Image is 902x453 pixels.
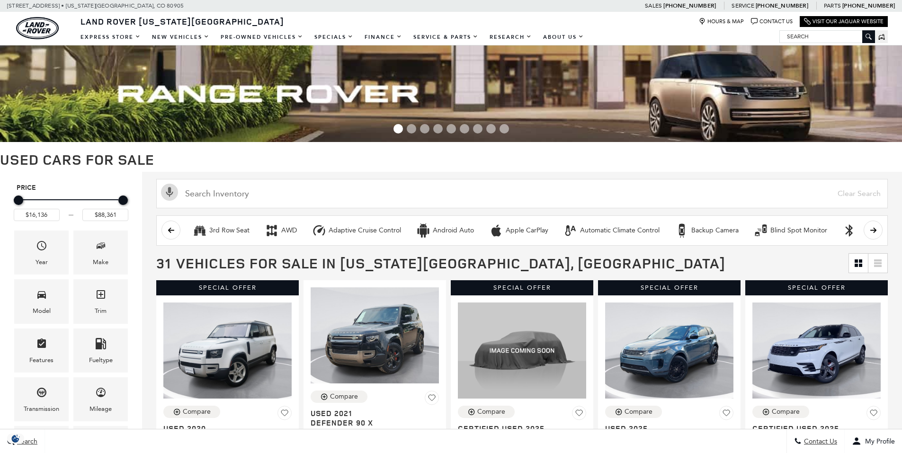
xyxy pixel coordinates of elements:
[311,287,439,383] img: 2021 Land Rover Defender 90 X
[605,424,726,433] span: Used 2025
[193,223,207,238] div: 3rd Row Seat
[433,124,443,133] span: Go to slide 4
[161,184,178,201] svg: Click to toggle on voice search
[447,124,456,133] span: Go to slide 5
[24,404,59,414] div: Transmission
[500,124,509,133] span: Go to slide 9
[156,280,299,295] div: Special Offer
[691,226,739,235] div: Backup Camera
[754,223,768,238] div: Blind Spot Monitor
[411,221,479,240] button: Android AutoAndroid Auto
[163,424,292,443] a: Used 2020Defender 110 SE
[281,226,297,235] div: AWD
[408,29,484,45] a: Service & Parts
[95,306,107,316] div: Trim
[756,2,808,9] a: [PHONE_NUMBER]
[420,124,429,133] span: Go to slide 3
[458,302,586,399] img: 2025 Land Rover Range Rover Evoque S
[460,124,469,133] span: Go to slide 6
[458,424,586,443] a: Certified Used 2025Range Rover Evoque S
[161,221,180,240] button: scroll left
[749,221,832,240] button: Blind Spot MonitorBlind Spot Monitor
[14,377,69,421] div: TransmissionTransmission
[36,336,47,355] span: Features
[163,424,285,433] span: Used 2020
[506,226,548,235] div: Apple CarPlay
[118,195,128,205] div: Maximum Price
[311,409,432,418] span: Used 2021
[183,408,211,416] div: Compare
[95,238,107,257] span: Make
[489,223,503,238] div: Apple CarPlay
[330,392,358,401] div: Compare
[209,226,250,235] div: 3rd Row Seat
[215,29,309,45] a: Pre-Owned Vehicles
[29,355,54,365] div: Features
[752,406,809,418] button: Compare Vehicle
[14,329,69,373] div: FeaturesFeatures
[36,257,48,267] div: Year
[845,429,902,453] button: Open user profile menu
[484,29,537,45] a: Research
[14,209,60,221] input: Minimum
[73,231,128,275] div: MakeMake
[73,329,128,373] div: FueltypeFueltype
[837,221,893,240] button: Bluetooth
[14,195,23,205] div: Minimum Price
[752,424,881,452] a: Certified Used 2025Range Rover Velar Dynamic SE
[558,221,665,240] button: Automatic Climate ControlAutomatic Climate Control
[14,192,128,221] div: Price
[93,257,108,267] div: Make
[89,355,113,365] div: Fueltype
[7,2,184,9] a: [STREET_ADDRESS] • [US_STATE][GEOGRAPHIC_DATA], CO 80905
[14,231,69,275] div: YearYear
[842,2,895,9] a: [PHONE_NUMBER]
[75,29,146,45] a: EXPRESS STORE
[95,336,107,355] span: Fueltype
[75,29,589,45] nav: Main Navigation
[772,408,800,416] div: Compare
[477,408,505,416] div: Compare
[663,2,716,9] a: [PHONE_NUMBER]
[802,437,837,445] span: Contact Us
[537,29,589,45] a: About Us
[188,221,255,240] button: 3rd Row Seat3rd Row Seat
[36,286,47,306] span: Model
[146,29,215,45] a: New Vehicles
[416,223,430,238] div: Android Auto
[752,424,874,433] span: Certified Used 2025
[16,17,59,39] img: Land Rover
[572,406,586,424] button: Save Vehicle
[17,184,125,192] h5: Price
[89,404,112,414] div: Mileage
[719,406,733,424] button: Save Vehicle
[842,223,857,238] div: Bluetooth
[36,238,47,257] span: Year
[605,302,733,399] img: 2025 Land Rover Range Rover Evoque S
[307,221,406,240] button: Adaptive Cruise ControlAdaptive Cruise Control
[675,223,689,238] div: Backup Camera
[407,124,416,133] span: Go to slide 2
[95,384,107,404] span: Mileage
[156,253,725,273] span: 31 Vehicles for Sale in [US_STATE][GEOGRAPHIC_DATA], [GEOGRAPHIC_DATA]
[866,406,881,424] button: Save Vehicle
[752,302,881,399] img: 2025 Land Rover Range Rover Velar Dynamic SE
[751,18,793,25] a: Contact Us
[580,226,660,235] div: Automatic Climate Control
[311,418,432,427] span: Defender 90 X
[163,302,292,399] img: 2020 Land Rover Defender 110 SE
[80,16,284,27] span: Land Rover [US_STATE][GEOGRAPHIC_DATA]
[433,226,474,235] div: Android Auto
[598,280,741,295] div: Special Offer
[33,306,51,316] div: Model
[75,16,290,27] a: Land Rover [US_STATE][GEOGRAPHIC_DATA]
[425,391,439,409] button: Save Vehicle
[259,221,302,240] button: AWDAWD
[163,406,220,418] button: Compare Vehicle
[359,29,408,45] a: Finance
[16,17,59,39] a: land-rover
[625,408,652,416] div: Compare
[156,179,888,208] input: Search Inventory
[473,124,482,133] span: Go to slide 7
[804,18,884,25] a: Visit Our Jaguar Website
